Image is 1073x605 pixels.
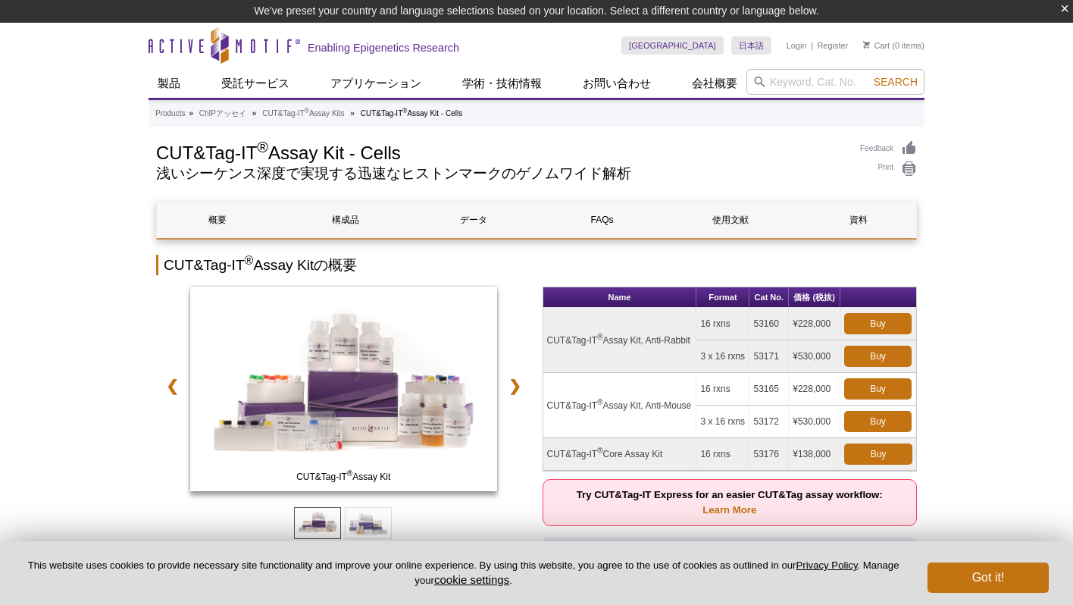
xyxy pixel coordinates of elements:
[434,573,509,586] button: cookie settings
[696,287,749,308] th: Format
[321,69,430,98] a: アプリケーション
[285,202,405,238] a: 構成品
[844,444,912,465] a: Buy
[844,346,912,367] a: Buy
[749,308,789,340] td: 53160
[156,255,917,275] h2: CUT&Tag-IT Assay Kitの概要
[702,504,756,516] a: Learn More
[787,40,807,51] a: Login
[928,563,1049,593] button: Got it!
[749,406,789,438] td: 53172
[156,368,189,403] a: ❮
[157,202,277,238] a: 概要
[189,109,193,118] li: »
[350,109,355,118] li: »
[190,287,497,496] a: CUT&Tag-IT Assay Kit
[811,36,813,55] li: |
[789,406,840,438] td: ¥530,000
[844,313,912,334] a: Buy
[257,139,268,155] sup: ®
[597,398,602,406] sup: ®
[212,69,299,98] a: 受託サービス
[24,559,903,588] p: This website uses cookies to provide necessary site functionality and improve your online experie...
[308,41,459,55] h2: Enabling Epigenetics Research
[149,69,189,98] a: 製品
[577,489,883,516] strong: Try CUT&Tag-IT Express for an easier CUT&Tag assay workflow:
[543,287,697,308] th: Name
[731,36,771,55] a: 日本語
[749,340,789,373] td: 53171
[542,202,662,238] a: FAQs
[844,411,912,432] a: Buy
[746,69,924,95] input: Keyword, Cat. No.
[199,107,246,121] a: ChIPアッセイ
[543,438,697,471] td: CUT&Tag-IT Core Assay Kit
[749,287,789,308] th: Cat No.
[402,107,407,114] sup: ®
[817,40,848,51] a: Register
[863,41,870,49] img: Your Cart
[860,140,917,157] a: Feedback
[156,167,845,180] h2: 浅いシーケンス深度で実現する迅速なヒストンマークのゲノムワイド解析
[749,373,789,406] td: 53165
[696,340,749,373] td: 3 x 16 rxns
[789,340,840,373] td: ¥530,000
[453,69,551,98] a: 学術・技術情報
[245,254,254,267] sup: ®
[499,368,531,403] a: ❯
[262,107,344,121] a: CUT&Tag-IT®Assay Kits
[193,469,493,484] span: CUT&Tag-IT Assay Kit
[789,373,840,406] td: ¥228,000
[156,140,845,163] h1: CUT&Tag-IT Assay Kit - Cells
[789,287,840,308] th: 価格 (税抜)
[789,308,840,340] td: ¥228,000
[860,161,917,177] a: Print
[869,75,922,89] button: Search
[347,469,352,478] sup: ®
[543,308,697,373] td: CUT&Tag-IT Assay Kit, Anti-Rabbit
[190,287,497,491] img: CUT&Tag-IT Assay Kit
[414,202,534,238] a: データ
[574,69,660,98] a: お問い合わせ
[621,36,724,55] a: [GEOGRAPHIC_DATA]
[696,438,749,471] td: 16 rxns
[252,109,257,118] li: »
[696,308,749,340] td: 16 rxns
[749,438,789,471] td: 53176
[543,373,697,438] td: CUT&Tag-IT Assay Kit, Anti-Mouse
[789,438,840,471] td: ¥138,000
[155,107,185,121] a: Products
[863,36,924,55] li: (0 items)
[597,333,602,341] sup: ®
[874,76,918,88] span: Search
[305,107,309,114] sup: ®
[361,109,463,118] li: CUT&Tag-IT Assay Kit - Cells
[696,373,749,406] td: 16 rxns
[799,202,919,238] a: 資料
[796,560,857,571] a: Privacy Policy
[863,40,890,51] a: Cart
[683,69,746,98] a: 会社概要
[696,406,749,438] td: 3 x 16 rxns
[844,378,912,400] a: Buy
[597,447,602,455] sup: ®
[670,202,790,238] a: 使用文献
